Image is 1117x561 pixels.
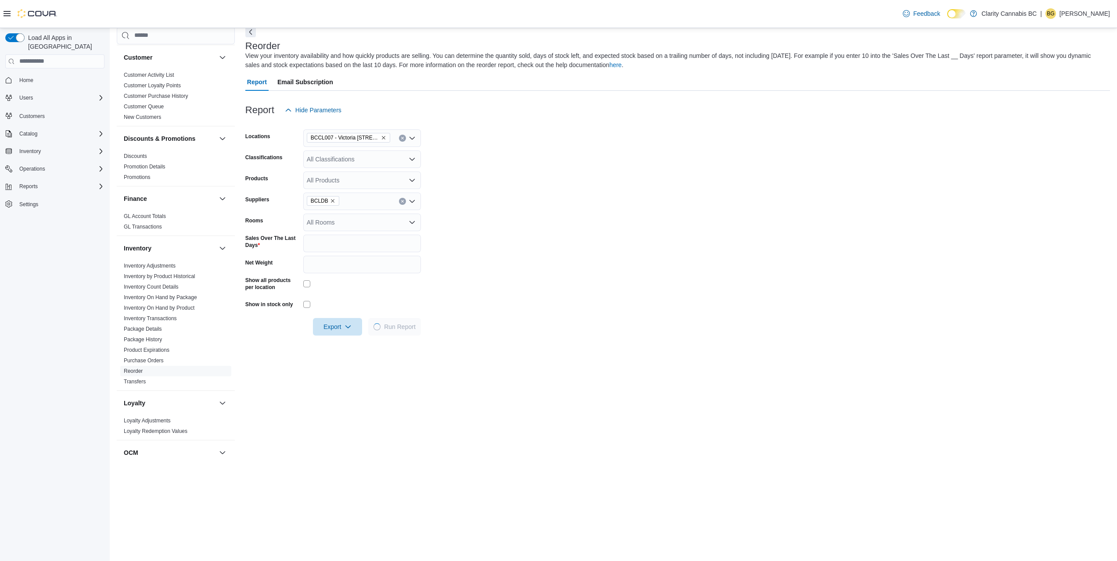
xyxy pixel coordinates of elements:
[947,9,966,18] input: Dark Mode
[124,428,187,435] span: Loyalty Redemption Values
[217,133,228,144] button: Discounts & Promotions
[399,198,406,205] button: Clear input
[913,9,940,18] span: Feedback
[19,165,45,172] span: Operations
[124,72,174,78] a: Customer Activity List
[2,92,108,104] button: Users
[124,244,215,253] button: Inventory
[124,368,143,375] span: Reorder
[124,336,162,343] a: Package History
[117,151,235,186] div: Discounts & Promotions
[124,305,194,311] a: Inventory On Hand by Product
[124,174,151,181] span: Promotions
[124,284,179,290] a: Inventory Count Details
[124,448,138,457] h3: OCM
[217,398,228,408] button: Loyalty
[124,104,164,110] a: Customer Queue
[124,82,181,89] span: Customer Loyalty Points
[217,193,228,204] button: Finance
[124,103,164,110] span: Customer Queue
[245,154,283,161] label: Classifications
[124,223,162,230] span: GL Transactions
[19,77,33,84] span: Home
[124,368,143,374] a: Reorder
[16,75,104,86] span: Home
[124,428,187,434] a: Loyalty Redemption Values
[124,336,162,343] span: Package History
[19,113,45,120] span: Customers
[16,199,42,210] a: Settings
[124,304,194,311] span: Inventory On Hand by Product
[245,41,280,51] h3: Reorder
[16,146,44,157] button: Inventory
[16,199,104,210] span: Settings
[124,417,171,424] span: Loyalty Adjustments
[124,357,164,364] a: Purchase Orders
[245,133,270,140] label: Locations
[1045,8,1056,19] div: Bailey Garrison
[124,326,162,332] a: Package Details
[2,74,108,86] button: Home
[2,180,108,193] button: Reports
[124,315,177,322] span: Inventory Transactions
[117,261,235,390] div: Inventory
[245,277,300,291] label: Show all products per location
[124,244,151,253] h3: Inventory
[409,198,416,205] button: Open list of options
[124,399,215,407] button: Loyalty
[124,194,147,203] h3: Finance
[25,33,104,51] span: Load All Apps in [GEOGRAPHIC_DATA]
[124,263,176,269] a: Inventory Adjustments
[124,262,176,269] span: Inventory Adjustments
[2,128,108,140] button: Catalog
[368,318,421,336] button: LoadingRun Report
[16,164,49,174] button: Operations
[217,243,228,254] button: Inventory
[2,163,108,175] button: Operations
[16,93,104,103] span: Users
[373,323,381,331] span: Loading
[124,114,161,120] a: New Customers
[124,213,166,219] a: GL Account Totals
[409,177,416,184] button: Open list of options
[19,148,41,155] span: Inventory
[16,129,104,139] span: Catalog
[1040,8,1042,19] p: |
[2,198,108,211] button: Settings
[18,9,57,18] img: Cova
[124,93,188,99] a: Customer Purchase History
[307,133,390,143] span: BCCL007 - Victoria 603 Gorge Rd E
[2,109,108,122] button: Customers
[981,8,1037,19] p: Clarity Cannabis BC
[245,235,300,249] label: Sales Over The Last Days
[277,73,333,91] span: Email Subscription
[16,75,37,86] a: Home
[124,357,164,364] span: Purchase Orders
[1047,8,1054,19] span: BG
[124,53,152,62] h3: Customer
[409,135,416,142] button: Open list of options
[19,130,37,137] span: Catalog
[124,283,179,290] span: Inventory Count Details
[330,198,335,204] button: Remove BCLDB from selection in this group
[124,347,169,353] a: Product Expirations
[124,273,195,280] span: Inventory by Product Historical
[124,347,169,354] span: Product Expirations
[399,135,406,142] button: Clear input
[313,318,362,336] button: Export
[124,418,171,424] a: Loyalty Adjustments
[245,196,269,203] label: Suppliers
[409,219,416,226] button: Open list of options
[19,201,38,208] span: Settings
[124,273,195,279] a: Inventory by Product Historical
[899,5,944,22] a: Feedback
[19,183,38,190] span: Reports
[245,259,273,266] label: Net Weight
[124,399,145,407] h3: Loyalty
[217,447,228,458] button: OCM
[124,379,146,385] a: Transfers
[307,196,339,206] span: BCLDB
[245,217,263,224] label: Rooms
[124,71,174,79] span: Customer Activity List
